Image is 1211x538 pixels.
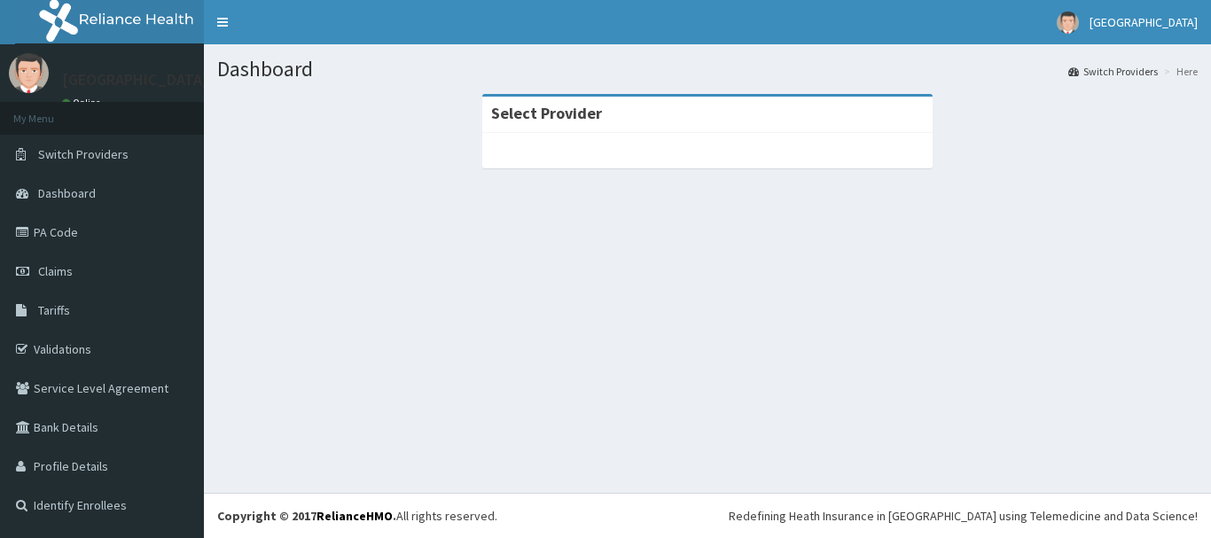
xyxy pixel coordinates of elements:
span: Switch Providers [38,146,129,162]
strong: Select Provider [491,103,602,123]
a: RelianceHMO [316,508,393,524]
span: [GEOGRAPHIC_DATA] [1090,14,1198,30]
strong: Copyright © 2017 . [217,508,396,524]
a: Online [62,97,105,109]
span: Tariffs [38,302,70,318]
li: Here [1160,64,1198,79]
img: User Image [9,53,49,93]
a: Switch Providers [1068,64,1158,79]
img: User Image [1057,12,1079,34]
div: Redefining Heath Insurance in [GEOGRAPHIC_DATA] using Telemedicine and Data Science! [729,507,1198,525]
span: Claims [38,263,73,279]
h1: Dashboard [217,58,1198,81]
footer: All rights reserved. [204,493,1211,538]
span: Dashboard [38,185,96,201]
p: [GEOGRAPHIC_DATA] [62,72,208,88]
